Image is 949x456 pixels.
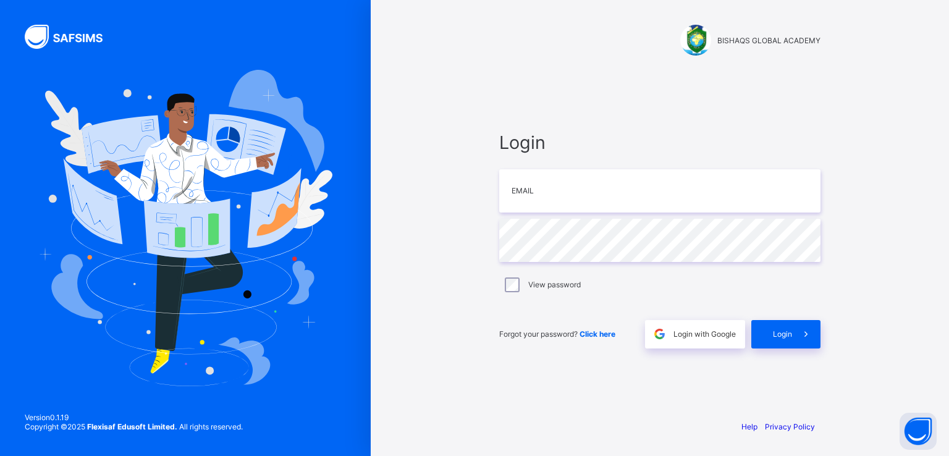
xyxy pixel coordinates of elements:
[87,422,177,431] strong: Flexisaf Edusoft Limited.
[38,70,332,386] img: Hero Image
[25,413,243,422] span: Version 0.1.19
[773,329,792,339] span: Login
[25,25,117,49] img: SAFSIMS Logo
[499,329,615,339] span: Forgot your password?
[25,422,243,431] span: Copyright © 2025 All rights reserved.
[765,422,815,431] a: Privacy Policy
[580,329,615,339] a: Click here
[741,422,757,431] a: Help
[673,329,736,339] span: Login with Google
[900,413,937,450] button: Open asap
[652,327,667,341] img: google.396cfc9801f0270233282035f929180a.svg
[717,36,820,45] span: BISHAQS GLOBAL ACADEMY
[499,132,820,153] span: Login
[528,280,581,289] label: View password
